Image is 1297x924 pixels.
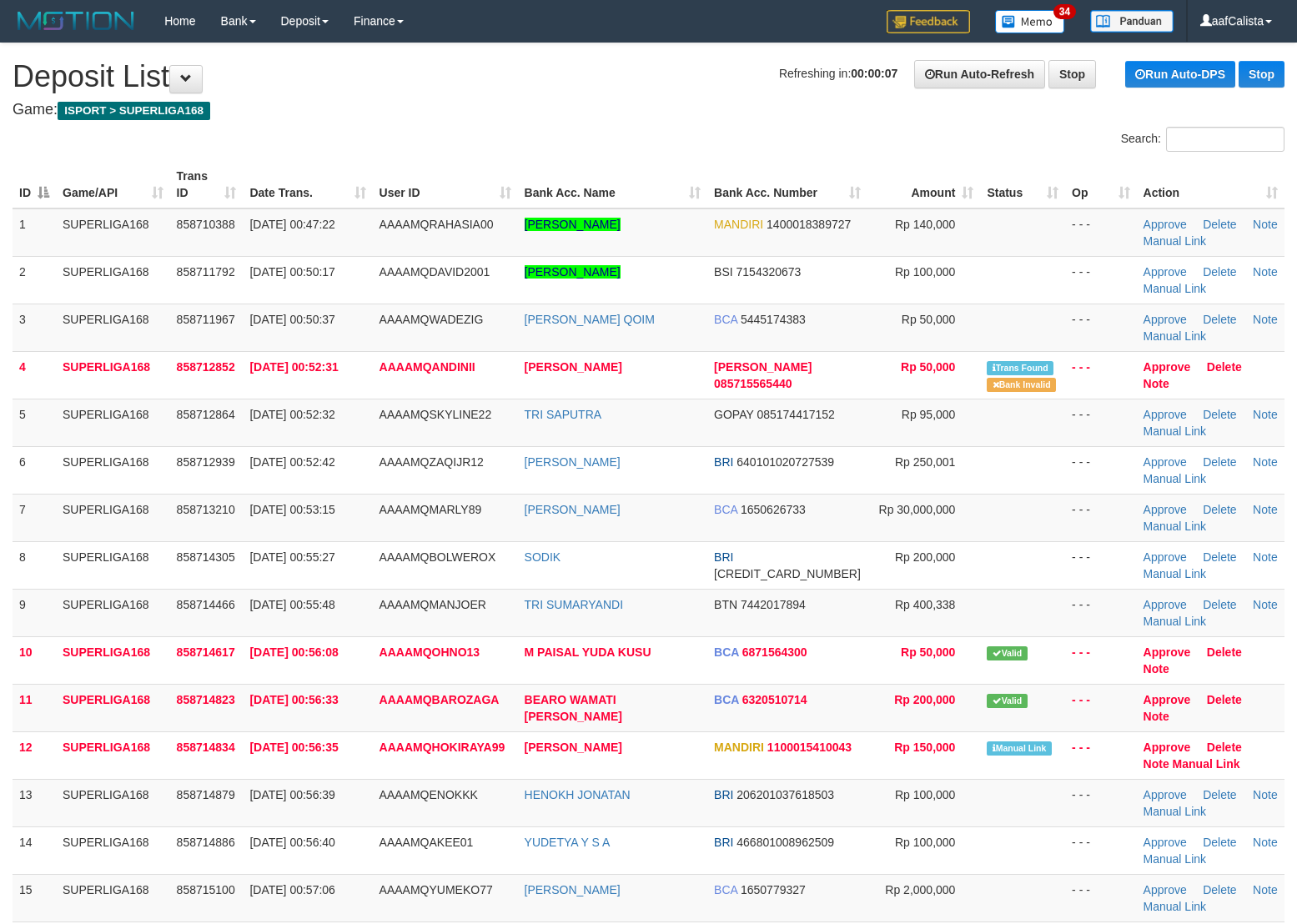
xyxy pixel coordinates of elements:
[249,408,334,421] span: [DATE] 00:52:32
[1144,408,1187,421] a: Approve
[177,788,235,801] span: 858714879
[1144,313,1187,326] a: Approve
[177,408,235,421] span: 858712864
[177,645,235,659] span: 858714617
[1053,4,1076,19] span: 34
[518,161,708,208] th: Bank Acc. Name: activate to sort column ascending
[1144,645,1191,659] a: Approve
[1253,455,1278,469] a: Note
[525,598,624,611] a: TRI SUMARYANDI
[380,503,482,516] span: AAAAMQMARLY89
[894,741,955,754] span: Rp 150,000
[380,218,494,231] span: AAAAMQRAHASIA00
[1144,662,1169,675] a: Note
[714,836,733,849] span: BRI
[1065,494,1136,541] td: - - -
[1203,218,1236,231] a: Delete
[1253,788,1278,801] a: Note
[1144,615,1207,628] a: Manual Link
[1253,503,1278,516] a: Note
[714,550,733,564] span: BRI
[525,313,655,326] a: [PERSON_NAME] QOIM
[58,102,210,120] span: ISPORT > SUPERLIGA168
[249,218,334,231] span: [DATE] 00:47:22
[56,304,170,351] td: SUPERLIGA168
[170,161,244,208] th: Trans ID: activate to sort column ascending
[380,313,484,326] span: AAAAMQWADEZIG
[13,8,139,33] img: MOTION_logo.png
[13,102,1284,118] h4: Game:
[887,10,970,33] img: Feedback.jpg
[901,360,955,374] span: Rp 50,000
[380,265,490,279] span: AAAAMQDAVID2001
[177,313,235,326] span: 858711967
[901,645,955,659] span: Rp 50,000
[13,541,56,589] td: 8
[714,503,737,516] span: BCA
[249,645,338,659] span: [DATE] 00:56:08
[1144,234,1207,248] a: Manual Link
[714,598,737,611] span: BTN
[249,693,338,706] span: [DATE] 00:56:33
[249,265,334,279] span: [DATE] 00:50:17
[767,741,852,754] span: Copy 1100015410043 to clipboard
[13,60,1284,93] h1: Deposit List
[525,645,651,659] a: M PAISAL YUDA KUSU
[249,836,334,849] span: [DATE] 00:56:40
[1125,61,1235,88] a: Run Auto-DPS
[249,883,334,896] span: [DATE] 00:57:06
[13,779,56,826] td: 13
[380,693,500,706] span: AAAAMQBAROZAGA
[995,10,1065,33] img: Button%20Memo.svg
[714,645,739,659] span: BCA
[1173,757,1240,771] a: Manual Link
[1203,408,1236,421] a: Delete
[177,693,235,706] span: 858714823
[56,446,170,494] td: SUPERLIGA168
[895,455,955,469] span: Rp 250,001
[1065,779,1136,826] td: - - -
[707,161,867,208] th: Bank Acc. Number: activate to sort column ascending
[895,218,955,231] span: Rp 140,000
[13,446,56,494] td: 6
[56,684,170,731] td: SUPERLIGA168
[885,883,955,896] span: Rp 2,000,000
[13,351,56,399] td: 4
[56,874,170,921] td: SUPERLIGA168
[851,67,897,80] strong: 00:00:07
[1144,377,1169,390] a: Note
[1065,874,1136,921] td: - - -
[525,455,621,469] a: [PERSON_NAME]
[714,741,764,754] span: MANDIRI
[525,218,621,231] a: [PERSON_NAME]
[1065,731,1136,779] td: - - -
[1253,218,1278,231] a: Note
[249,313,334,326] span: [DATE] 00:50:37
[13,494,56,541] td: 7
[1065,304,1136,351] td: - - -
[525,693,622,723] a: BEARO WAMATI [PERSON_NAME]
[714,313,737,326] span: BCA
[177,455,235,469] span: 858712939
[56,256,170,304] td: SUPERLIGA168
[779,67,897,80] span: Refreshing in:
[1144,693,1191,706] a: Approve
[525,408,602,421] a: TRI SAPUTRA
[249,503,334,516] span: [DATE] 00:53:15
[987,741,1051,756] span: Manually Linked
[56,826,170,874] td: SUPERLIGA168
[741,313,806,326] span: Copy 5445174383 to clipboard
[177,598,235,611] span: 858714466
[380,550,496,564] span: AAAAMQBOLWEROX
[249,360,338,374] span: [DATE] 00:52:31
[177,265,235,279] span: 858711792
[1203,503,1236,516] a: Delete
[1144,710,1169,723] a: Note
[380,788,478,801] span: AAAAMQENOKKK
[56,494,170,541] td: SUPERLIGA168
[1207,741,1242,754] a: Delete
[177,883,235,896] span: 858715100
[380,360,475,374] span: AAAAMQANDINII
[1239,61,1284,88] a: Stop
[380,598,486,611] span: AAAAMQMANJOER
